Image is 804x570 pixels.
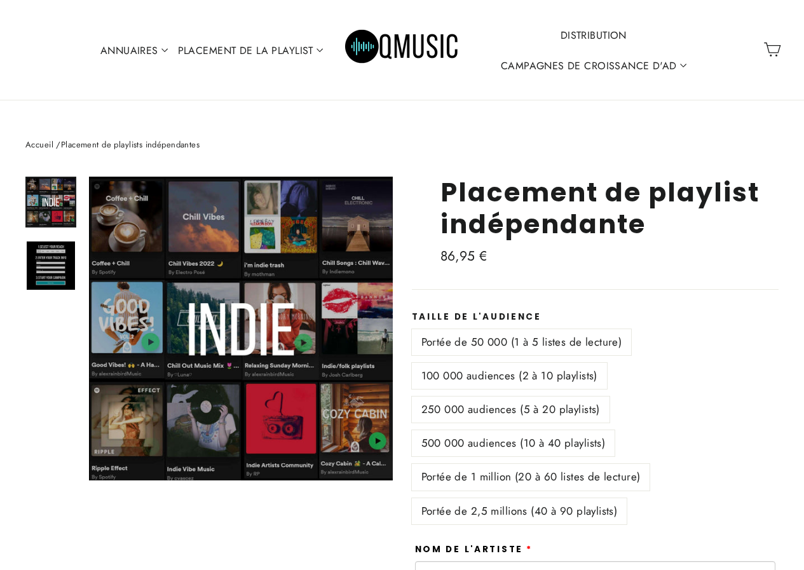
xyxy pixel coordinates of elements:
font: PLACEMENT DE LA PLAYLIST [178,43,313,58]
font: Portée de 1 million (20 à 60 listes de lecture) [421,469,641,484]
a: Accueil [25,139,53,151]
a: PLACEMENT DE LA PLAYLIST [173,34,328,65]
font: Placement de playlist indépendante [440,174,760,241]
font: 500 000 audiences (10 à 40 playlists) [421,435,606,451]
font: ANNUAIRES [100,43,158,58]
font: Nom de l'artiste [415,543,524,555]
a: ANNUAIRES [95,34,173,65]
font: 250 000 audiences (5 à 20 playlists) [421,402,600,417]
img: Promotions musicales Q [345,21,460,78]
font: / [56,139,60,151]
img: Placement de playlist indépendante [27,178,75,226]
font: 86,95 € [440,247,487,266]
img: Placement de playlist indépendante [27,241,75,290]
font: 100 000 audiences (2 à 10 playlists) [421,368,597,383]
font: Portée de 50 000 (1 à 5 listes de lecture) [421,334,622,349]
a: DISTRIBUTION [555,19,632,50]
font: Portée de 2,5 millions (40 à 90 playlists) [421,503,618,519]
div: Primaire [93,13,711,87]
a: CAMPAGNES DE CROISSANCE D'AD [496,50,692,80]
font: Placement de playlists indépendantes [61,139,200,151]
font: DISTRIBUTION [561,28,627,43]
font: CAMPAGNES DE CROISSANCE D'AD [501,58,677,73]
nav: chapelure [25,139,779,152]
font: Taille de l'audience [412,311,542,323]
